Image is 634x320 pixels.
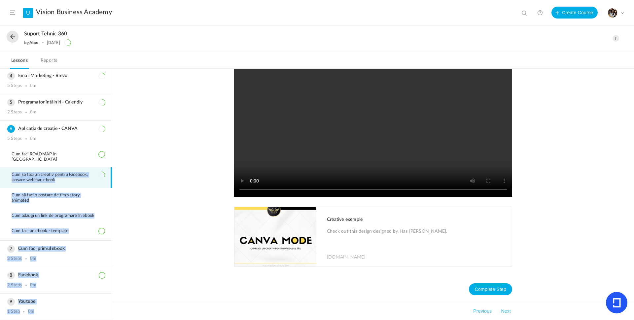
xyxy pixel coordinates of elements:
[234,207,316,266] img: screen
[7,126,105,132] h3: Aplicația de creație - CANVA
[327,217,505,222] h1: Creative exemple
[12,172,105,183] span: Cum sa faci un creativ pentru Facebook, lansare webinar, ebook
[29,40,39,45] a: Alisa
[30,110,36,115] div: 0m
[7,256,22,261] div: 3 Steps
[30,83,36,89] div: 0m
[7,136,22,141] div: 5 Steps
[7,299,105,304] h3: Youtube
[327,253,366,260] span: [DOMAIN_NAME]
[327,228,505,244] p: Check out this design designed by Has [PERSON_NAME].
[30,283,36,288] div: 0m
[24,40,39,45] div: by
[28,309,34,314] div: 0m
[36,8,112,16] a: Vision Business Academy
[551,7,598,19] button: Create Course
[30,256,36,261] div: 0m
[472,307,493,315] button: Previous
[7,246,105,252] h3: Cum faci primul ebook
[12,213,103,219] span: Cum adaugi un link de programare în ebook
[7,83,22,89] div: 5 Steps
[24,31,67,37] span: Suport tehnic 360
[608,8,617,18] img: tempimagehs7pti.png
[12,193,105,203] span: Cum să faci o postare de timp story animated
[12,152,105,162] span: Cum faci ROADMAP în [GEOGRAPHIC_DATA]
[469,283,512,295] button: Complete Step
[7,100,105,105] h3: Programator întâlniri - Calendly
[23,8,33,18] a: U
[7,272,105,278] h3: Facebook
[7,309,20,314] div: 1 Step
[234,207,512,266] a: Creative exemple Check out this design designed by Has [PERSON_NAME]. [DOMAIN_NAME]
[12,228,77,234] span: Cum faci un ebook - template
[7,73,105,79] h3: Email Marketing - Brevo
[30,136,36,141] div: 0m
[10,56,29,69] a: Lessons
[7,283,22,288] div: 2 Steps
[47,40,60,45] div: [DATE]
[7,110,22,115] div: 2 Steps
[39,56,59,69] a: Reports
[500,307,512,315] button: Next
